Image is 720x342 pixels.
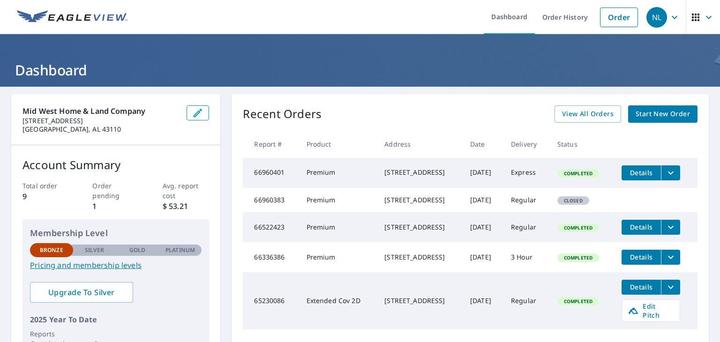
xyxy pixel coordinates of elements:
span: Completed [558,254,598,261]
button: filesDropdownBtn-65230086 [661,280,680,295]
td: Regular [503,212,550,242]
p: Account Summary [22,156,209,173]
span: View All Orders [562,108,614,120]
button: detailsBtn-66960401 [622,165,661,180]
span: Details [627,253,655,261]
p: Gold [129,246,145,254]
td: [DATE] [463,158,503,188]
button: detailsBtn-66522423 [622,220,661,235]
a: Order [600,7,638,27]
span: Details [627,283,655,291]
td: Regular [503,272,550,329]
p: Silver [85,246,105,254]
a: Edit Pitch [622,299,680,322]
span: Completed [558,170,598,177]
button: filesDropdownBtn-66336386 [661,250,680,265]
span: Completed [558,224,598,231]
td: 66522423 [243,212,299,242]
div: [STREET_ADDRESS] [384,223,455,232]
th: Delivery [503,130,550,158]
a: View All Orders [555,105,621,123]
p: Mid West Home & Land Company [22,105,179,117]
td: Extended Cov 2D [299,272,377,329]
td: Premium [299,242,377,272]
th: Product [299,130,377,158]
p: Avg. report cost [163,181,210,201]
p: Membership Level [30,227,202,239]
p: 9 [22,191,69,202]
p: Bronze [40,246,63,254]
td: 65230086 [243,272,299,329]
a: Start New Order [628,105,697,123]
a: Pricing and membership levels [30,260,202,271]
button: filesDropdownBtn-66960401 [661,165,680,180]
p: 1 [92,201,139,212]
div: [STREET_ADDRESS] [384,195,455,205]
p: Platinum [165,246,195,254]
th: Address [377,130,463,158]
td: Regular [503,188,550,212]
p: [GEOGRAPHIC_DATA], AL 43110 [22,125,179,134]
th: Status [550,130,614,158]
td: Premium [299,212,377,242]
span: Closed [558,197,588,204]
td: [DATE] [463,188,503,212]
button: detailsBtn-65230086 [622,280,661,295]
span: Upgrade To Silver [37,287,126,297]
td: 66960401 [243,158,299,188]
p: 2025 Year To Date [30,314,202,325]
div: [STREET_ADDRESS] [384,253,455,262]
td: Premium [299,158,377,188]
th: Report # [243,130,299,158]
button: detailsBtn-66336386 [622,250,661,265]
td: 66336386 [243,242,299,272]
td: [DATE] [463,272,503,329]
span: Start New Order [636,108,690,120]
h1: Dashboard [11,60,709,80]
td: Express [503,158,550,188]
span: Details [627,223,655,231]
td: [DATE] [463,242,503,272]
td: Premium [299,188,377,212]
span: Completed [558,298,598,305]
p: Total order [22,181,69,191]
td: [DATE] [463,212,503,242]
td: 66960383 [243,188,299,212]
th: Date [463,130,503,158]
p: Order pending [92,181,139,201]
div: [STREET_ADDRESS] [384,296,455,305]
td: 3 Hour [503,242,550,272]
a: Upgrade To Silver [30,282,133,303]
button: filesDropdownBtn-66522423 [661,220,680,235]
p: $ 53.21 [163,201,210,212]
img: EV Logo [17,10,127,24]
span: Details [627,168,655,177]
div: NL [646,7,667,28]
p: [STREET_ADDRESS] [22,117,179,125]
div: [STREET_ADDRESS] [384,168,455,177]
span: Edit Pitch [628,302,674,320]
p: Recent Orders [243,105,322,123]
